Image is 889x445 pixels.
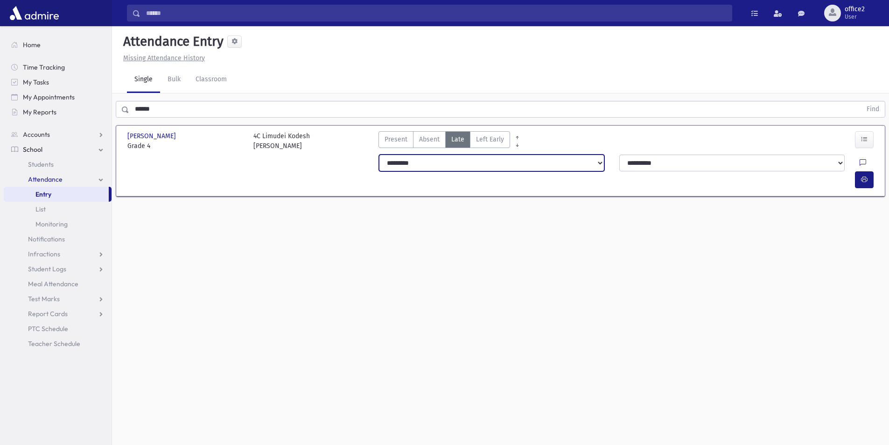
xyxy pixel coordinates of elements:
[845,6,865,13] span: office2
[861,101,885,117] button: Find
[476,134,504,144] span: Left Early
[28,160,54,169] span: Students
[4,127,112,142] a: Accounts
[28,325,68,333] span: PTC Schedule
[378,131,510,151] div: AttTypes
[7,4,61,22] img: AdmirePro
[119,54,205,62] a: Missing Attendance History
[28,250,60,258] span: Infractions
[4,202,112,217] a: List
[123,54,205,62] u: Missing Attendance History
[28,280,78,288] span: Meal Attendance
[23,41,41,49] span: Home
[28,175,63,184] span: Attendance
[4,90,112,105] a: My Appointments
[845,13,865,21] span: User
[160,67,188,93] a: Bulk
[28,339,80,348] span: Teacher Schedule
[23,93,75,101] span: My Appointments
[4,291,112,306] a: Test Marks
[451,134,464,144] span: Late
[188,67,234,93] a: Classroom
[4,75,112,90] a: My Tasks
[28,265,66,273] span: Student Logs
[127,67,160,93] a: Single
[4,105,112,120] a: My Reports
[4,336,112,351] a: Teacher Schedule
[28,235,65,243] span: Notifications
[4,276,112,291] a: Meal Attendance
[23,145,42,154] span: School
[4,187,109,202] a: Entry
[4,157,112,172] a: Students
[4,247,112,261] a: Infractions
[28,295,60,303] span: Test Marks
[23,130,50,139] span: Accounts
[4,142,112,157] a: School
[35,220,68,228] span: Monitoring
[23,63,65,71] span: Time Tracking
[28,310,68,318] span: Report Cards
[140,5,732,21] input: Search
[385,134,407,144] span: Present
[419,134,440,144] span: Absent
[119,34,224,49] h5: Attendance Entry
[35,190,51,198] span: Entry
[35,205,46,213] span: List
[23,78,49,86] span: My Tasks
[127,131,178,141] span: [PERSON_NAME]
[4,37,112,52] a: Home
[4,261,112,276] a: Student Logs
[23,108,56,116] span: My Reports
[127,141,244,151] span: Grade 4
[4,232,112,247] a: Notifications
[4,60,112,75] a: Time Tracking
[253,131,310,151] div: 4C Limudei Kodesh [PERSON_NAME]
[4,172,112,187] a: Attendance
[4,321,112,336] a: PTC Schedule
[4,217,112,232] a: Monitoring
[4,306,112,321] a: Report Cards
